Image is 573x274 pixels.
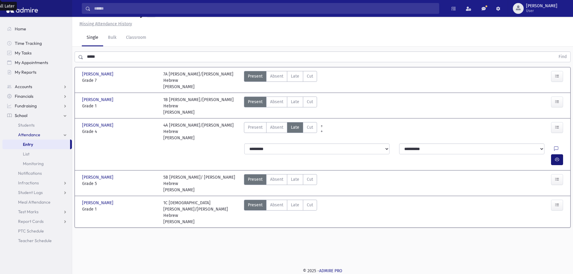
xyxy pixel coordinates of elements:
[82,122,115,128] span: [PERSON_NAME]
[18,190,43,195] span: Student Logs
[18,228,44,234] span: PTC Schedule
[18,180,39,186] span: Infractions
[15,94,33,99] span: Financials
[163,97,239,115] div: 1B [PERSON_NAME]/[PERSON_NAME] Hebrew [PERSON_NAME]
[23,142,33,147] span: Entry
[82,77,157,84] span: Grade 7
[526,4,557,8] span: [PERSON_NAME]
[307,202,313,208] span: Cut
[2,24,72,34] a: Home
[15,113,27,118] span: School
[163,174,239,193] div: 5B [PERSON_NAME]/ [PERSON_NAME] Hebrew [PERSON_NAME]
[291,73,299,79] span: Late
[82,29,103,46] a: Single
[291,176,299,183] span: Late
[270,99,283,105] span: Absent
[82,268,563,274] div: © 2025 -
[2,178,72,188] a: Infractions
[18,171,42,176] span: Notifications
[15,50,32,56] span: My Tasks
[18,122,35,128] span: Students
[291,124,299,131] span: Late
[2,38,72,48] a: Time Tracking
[248,202,263,208] span: Present
[79,21,132,26] u: Missing Attendance History
[18,199,51,205] span: Meal Attendance
[15,103,37,109] span: Fundraising
[2,111,72,120] a: School
[2,130,72,140] a: Attendance
[163,122,239,141] div: 4A [PERSON_NAME]/[PERSON_NAME] Hebrew [PERSON_NAME]
[2,120,72,130] a: Students
[82,206,157,212] span: Grade 1
[2,226,72,236] a: PTC Schedule
[2,207,72,217] a: Test Marks
[23,161,44,166] span: Monitoring
[163,200,239,225] div: 1C [DEMOGRAPHIC_DATA][PERSON_NAME]/[PERSON_NAME] Hebrew [PERSON_NAME]
[270,176,283,183] span: Absent
[307,176,313,183] span: Cut
[307,99,313,105] span: Cut
[2,48,72,58] a: My Tasks
[270,73,283,79] span: Absent
[15,26,26,32] span: Home
[244,97,317,115] div: AttTypes
[270,124,283,131] span: Absent
[18,219,44,224] span: Report Cards
[82,97,115,103] span: [PERSON_NAME]
[244,200,317,225] div: AttTypes
[307,73,313,79] span: Cut
[244,71,317,90] div: AttTypes
[2,58,72,67] a: My Appointments
[23,151,29,157] span: List
[248,176,263,183] span: Present
[82,180,157,187] span: Grade 5
[248,99,263,105] span: Present
[18,209,39,214] span: Test Marks
[18,132,40,137] span: Attendance
[291,202,299,208] span: Late
[526,8,557,13] span: User
[244,174,317,193] div: AttTypes
[2,91,72,101] a: Financials
[91,3,439,14] input: Search
[82,200,115,206] span: [PERSON_NAME]
[2,236,72,245] a: Teacher Schedule
[82,128,157,135] span: Grade 4
[15,84,32,89] span: Accounts
[291,99,299,105] span: Late
[2,149,72,159] a: List
[2,82,72,91] a: Accounts
[248,124,263,131] span: Present
[270,202,283,208] span: Absent
[248,73,263,79] span: Present
[82,174,115,180] span: [PERSON_NAME]
[15,60,48,65] span: My Appointments
[163,71,239,90] div: 7A [PERSON_NAME]/[PERSON_NAME] Hebrew [PERSON_NAME]
[82,103,157,109] span: Grade 1
[15,69,36,75] span: My Reports
[2,140,70,149] a: Entry
[307,124,313,131] span: Cut
[82,71,115,77] span: [PERSON_NAME]
[2,197,72,207] a: Meal Attendance
[2,188,72,197] a: Student Logs
[244,122,317,141] div: AttTypes
[77,21,132,26] a: Missing Attendance History
[103,29,121,46] a: Bulk
[2,168,72,178] a: Notifications
[121,29,151,46] a: Classroom
[555,52,570,62] button: Find
[2,159,72,168] a: Monitoring
[5,2,39,14] img: AdmirePro
[15,41,42,46] span: Time Tracking
[18,238,52,243] span: Teacher Schedule
[2,101,72,111] a: Fundraising
[2,217,72,226] a: Report Cards
[2,67,72,77] a: My Reports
